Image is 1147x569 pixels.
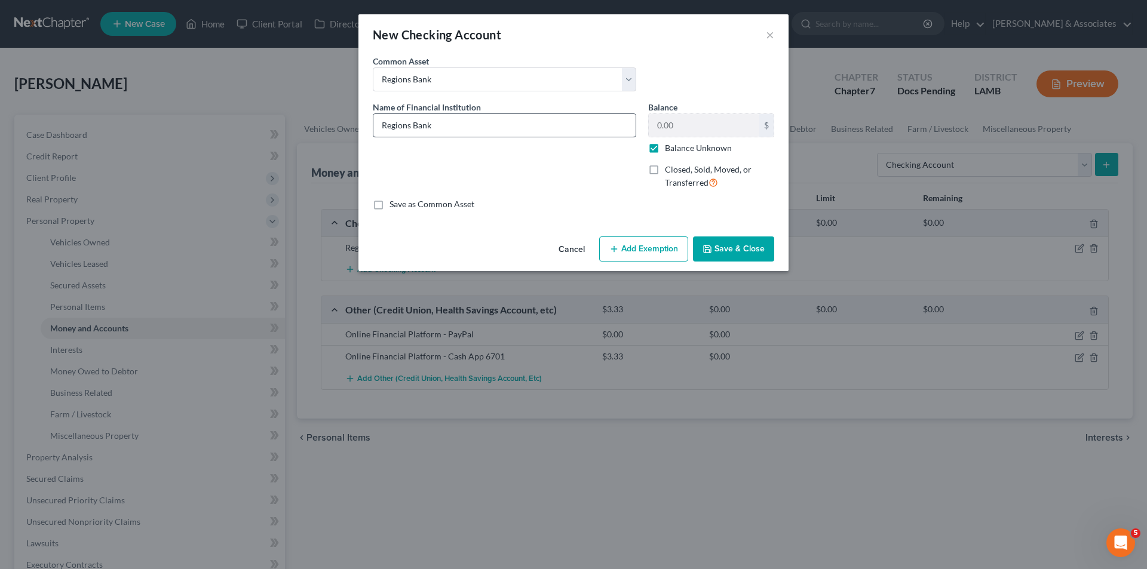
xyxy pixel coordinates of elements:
[759,114,774,137] div: $
[373,102,481,112] span: Name of Financial Institution
[599,236,688,262] button: Add Exemption
[693,236,774,262] button: Save & Close
[1131,528,1140,538] span: 5
[373,114,636,137] input: Enter name...
[649,114,759,137] input: 0.00
[665,164,752,187] span: Closed, Sold, Moved, or Transferred
[390,198,474,210] label: Save as Common Asset
[549,238,594,262] button: Cancel
[373,26,501,43] div: New Checking Account
[1106,528,1135,557] iframe: Intercom live chat
[648,101,677,113] label: Balance
[665,142,732,154] label: Balance Unknown
[373,55,429,67] label: Common Asset
[766,27,774,42] button: ×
